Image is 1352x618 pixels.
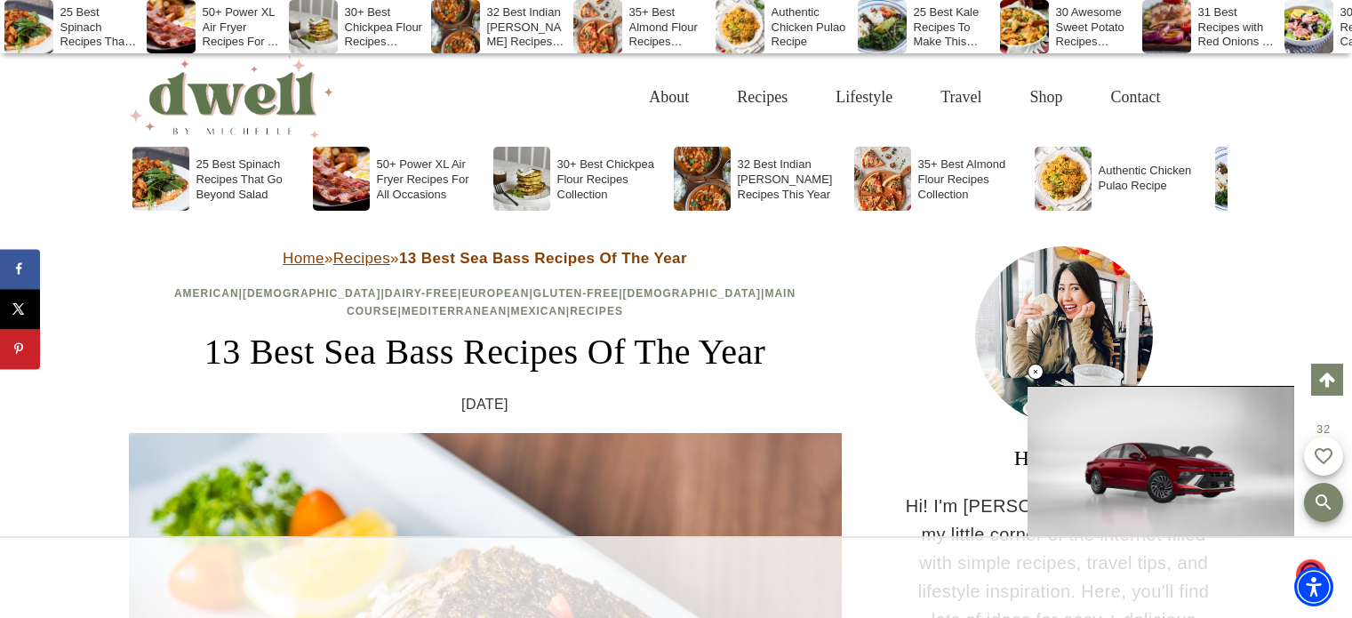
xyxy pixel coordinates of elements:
a: Gluten-Free [533,287,619,300]
a: Scroll to top [1311,364,1343,396]
a: Travel [916,68,1005,126]
a: Recipes [570,305,623,317]
a: [DEMOGRAPHIC_DATA] [623,287,762,300]
iframe: Advertisement [353,538,1000,618]
a: [DEMOGRAPHIC_DATA] [243,287,381,300]
a: European [461,287,529,300]
a: Recipes [333,250,390,267]
a: About [625,68,713,126]
a: Dairy-Free [385,287,458,300]
h1: 13 Best Sea Bass Recipes Of The Year [129,325,842,379]
a: Recipes [713,68,812,126]
a: Mediterranean [402,305,507,317]
span: | | | | | | | | | [174,287,796,317]
img: DWELL by michelle [129,56,333,138]
a: Lifestyle [812,68,916,126]
nav: Primary Navigation [625,68,1184,126]
a: American [174,287,239,300]
strong: 13 Best Sea Bass Recipes Of The Year [399,250,687,267]
time: [DATE] [461,393,508,416]
h3: HI THERE [904,442,1224,474]
a: Main Course [347,287,796,317]
a: Shop [1005,68,1086,126]
span: » » [283,250,687,267]
a: Home [283,250,324,267]
a: Mexican [511,305,566,317]
a: Contact [1087,68,1185,126]
div: Accessibility Menu [1294,567,1333,606]
iframe: Advertisement [931,178,1197,400]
